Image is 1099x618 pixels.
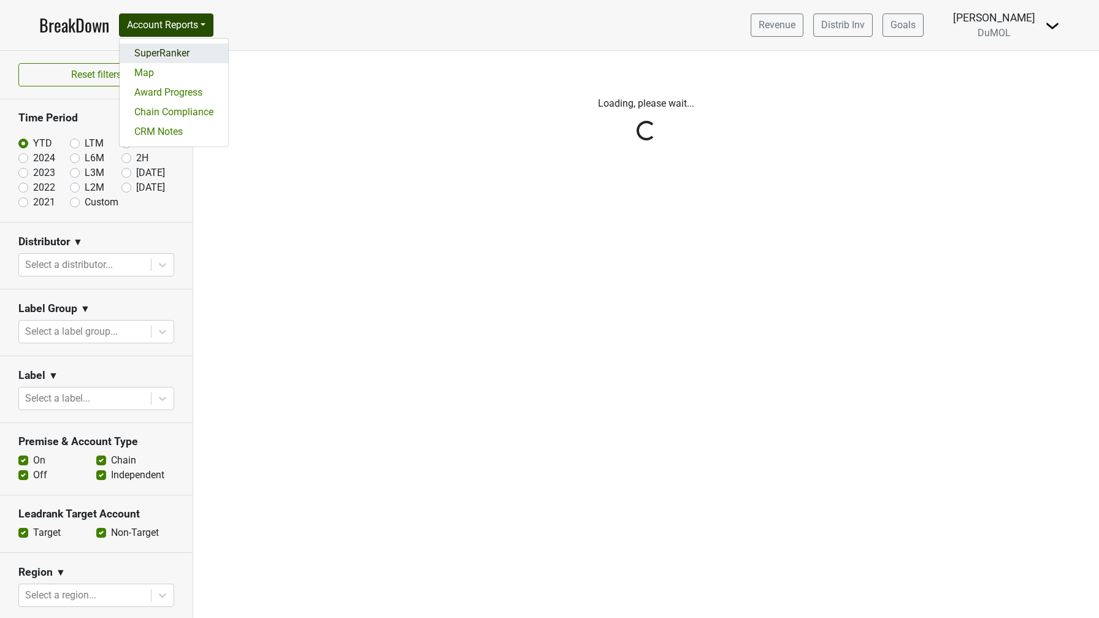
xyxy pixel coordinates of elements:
a: SuperRanker [120,44,228,63]
span: DuMOL [978,27,1011,39]
div: Account Reports [119,38,229,147]
a: BreakDown [39,12,109,38]
a: Revenue [751,13,803,37]
p: Loading, please wait... [306,96,987,111]
a: CRM Notes [120,122,228,142]
a: Distrib Inv [813,13,873,37]
img: Dropdown Menu [1045,18,1060,33]
a: Chain Compliance [120,102,228,122]
button: Account Reports [119,13,213,37]
div: [PERSON_NAME] [953,10,1035,26]
a: Award Progress [120,83,228,102]
a: Goals [883,13,924,37]
a: Map [120,63,228,83]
